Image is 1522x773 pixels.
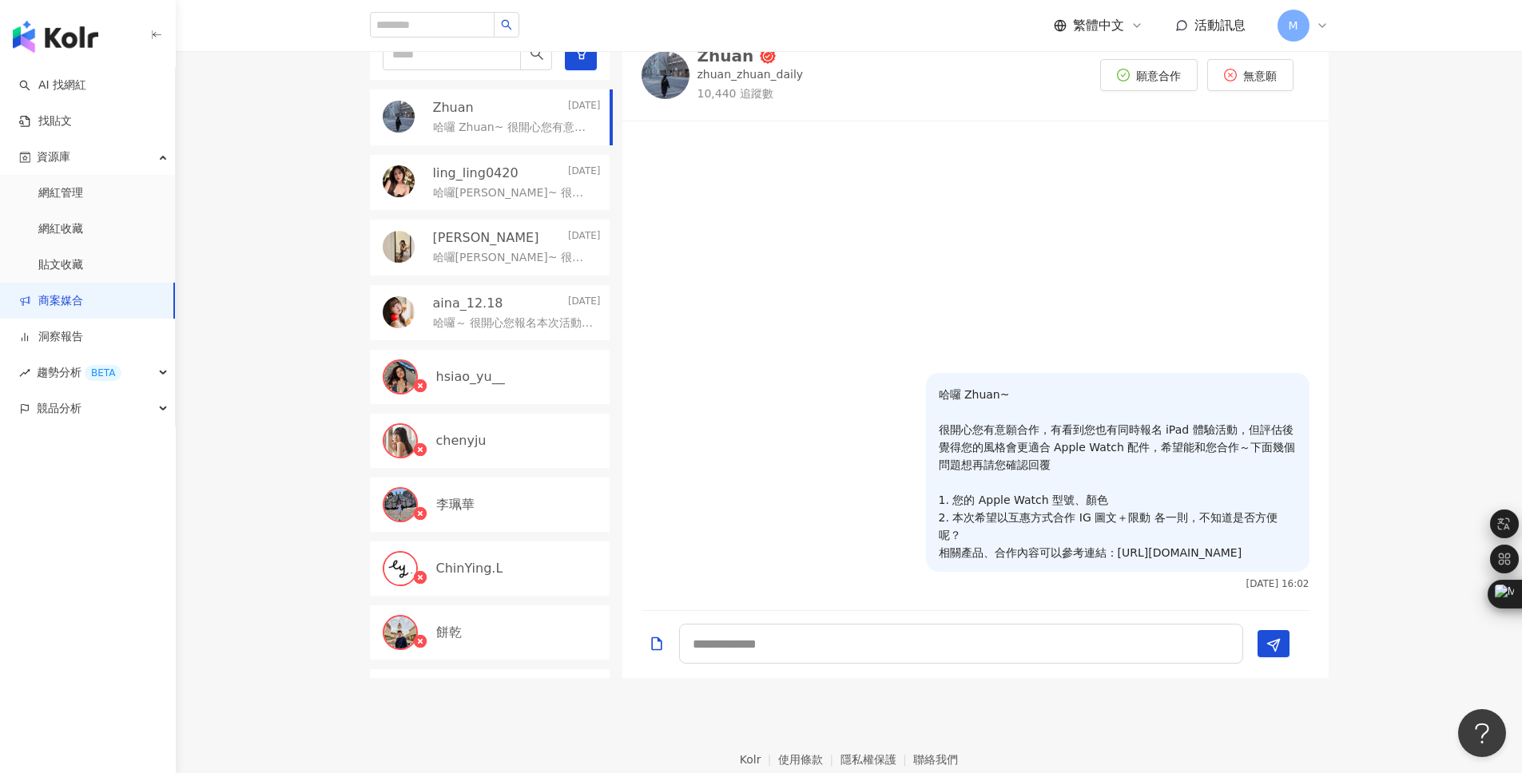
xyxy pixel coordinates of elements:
p: ChinYing.L [436,560,503,577]
a: 網紅管理 [38,185,83,201]
a: 商案媒合 [19,293,83,309]
span: 資源庫 [37,139,70,175]
p: 李珮華 [436,496,475,513]
iframe: Help Scout Beacon - Open [1458,709,1506,757]
a: 使用條款 [778,753,840,766]
span: rise [19,367,30,379]
span: 無意願 [1243,69,1277,82]
a: Kolr [740,753,778,766]
span: search [530,46,544,61]
img: KOL Avatar [384,489,416,521]
p: 哈囉 Zhuan~ 很開心您有意願合作，有看到您也有同時報名 iPad 體驗活動，但評估後覺得您的風格會更適合 Apple Watch 配件，希望能和您合作～下面幾個問題想再請您確認回覆 1. ... [939,386,1297,561]
span: filter [574,46,589,61]
p: [PERSON_NAME] [433,229,539,247]
img: KOL Avatar [383,165,415,197]
p: [DATE] [568,165,601,182]
a: 洞察報告 [19,329,83,345]
p: chenyju [436,432,487,450]
a: 貼文收藏 [38,257,83,273]
p: 哈囉[PERSON_NAME]~ 很開心您有意願合作，下面幾個問題想再請您確認回覆 1. 您的 Apple Watch 型號、顏色 2. 本次希望以互惠方式合作 IG圖文＋限動 各一則，不知道是... [433,185,594,201]
span: 競品分析 [37,390,81,426]
a: 隱私權保護 [840,753,914,766]
button: Send [1258,630,1290,657]
img: KOL Avatar [384,425,416,457]
p: 哈囉～ 很開心您報名本次活動！ 由於本次合作希望是以產品互惠的方式進行，也想再次和您確認是否可以接受呢～ 若有意願合作，也想先詢問您的 Apple Watch 型號？ 謝謝！ [433,315,594,331]
span: 趨勢分析 [37,355,121,390]
span: 繁體中文 [1073,17,1124,34]
div: BETA [85,365,121,381]
p: [DATE] [568,229,601,247]
div: Zhuan [697,48,754,64]
button: Add a file [649,624,665,662]
img: KOL Avatar [383,296,415,328]
span: 願意合作 [1136,69,1181,82]
span: close-circle [1224,69,1237,81]
img: KOL Avatar [384,361,416,393]
a: 找貼文 [19,113,72,129]
p: [DATE] 16:02 [1246,578,1309,589]
img: logo [13,21,98,53]
p: [DATE] [568,295,601,312]
button: 無意願 [1207,59,1294,91]
p: 餅乾 [436,624,462,641]
img: KOL Avatar [384,616,416,648]
a: searchAI 找網紅 [19,77,86,93]
img: KOL Avatar [383,101,415,133]
a: 聯絡我們 [913,753,958,766]
p: 哈囉 Zhuan~ 很開心您有意願合作，有看到您也有同時報名 iPad 體驗活動，但評估後覺得您的風格會更適合 Apple Watch 配件，希望能和您合作～下面幾個問題想再請您確認回覆 1. ... [433,120,594,136]
p: zhuan_zhuan_daily [697,67,804,83]
p: hsiao_yu__ [436,368,505,386]
p: 10,440 追蹤數 [697,86,804,102]
a: KOL AvatarZhuanzhuan_zhuan_daily10,440 追蹤數 [642,48,804,101]
p: aina_12.18 [433,295,503,312]
button: 願意合作 [1100,59,1198,91]
img: KOL Avatar [383,231,415,263]
p: Zhuan [433,99,474,117]
span: check-circle [1117,69,1130,81]
span: 活動訊息 [1194,18,1246,33]
p: [DATE] [568,99,601,117]
a: 網紅收藏 [38,221,83,237]
img: KOL Avatar [384,553,416,585]
img: KOL Avatar [642,51,689,99]
p: ling_ling0420 [433,165,519,182]
span: M [1288,17,1297,34]
p: 哈囉[PERSON_NAME]~ 很開心您有意願合作，下面幾個問題想再請您確認回覆 1. 您的 Apple Watch 型號、顏色 2. 本次希望以互惠方式合作 Reels＋限動 各一則，不知道... [433,250,594,266]
span: search [501,19,512,30]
